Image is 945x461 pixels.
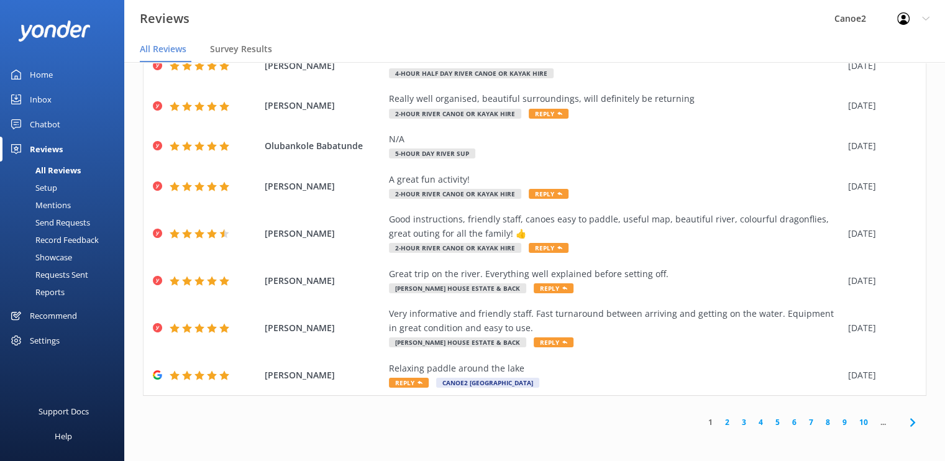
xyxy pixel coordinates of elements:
[30,112,60,137] div: Chatbot
[30,137,63,162] div: Reviews
[140,43,186,55] span: All Reviews
[30,87,52,112] div: Inbox
[389,337,526,347] span: [PERSON_NAME] House Estate & Back
[7,231,99,249] div: Record Feedback
[7,214,90,231] div: Send Requests
[140,9,189,29] h3: Reviews
[7,249,72,266] div: Showcase
[719,416,736,428] a: 2
[265,274,383,288] span: [PERSON_NAME]
[7,266,88,283] div: Requests Sent
[30,328,60,353] div: Settings
[7,283,124,301] a: Reports
[210,43,272,55] span: Survey Results
[7,249,124,266] a: Showcase
[819,416,836,428] a: 8
[7,231,124,249] a: Record Feedback
[7,196,124,214] a: Mentions
[7,196,71,214] div: Mentions
[534,337,573,347] span: Reply
[529,189,568,199] span: Reply
[389,189,521,199] span: 2-hour River Canoe Or Kayak Hire
[736,416,752,428] a: 3
[389,267,842,281] div: Great trip on the river. Everything well explained before setting off.
[436,378,539,388] span: Canoe2 [GEOGRAPHIC_DATA]
[30,62,53,87] div: Home
[848,99,910,112] div: [DATE]
[265,368,383,382] span: [PERSON_NAME]
[7,214,124,231] a: Send Requests
[19,21,90,41] img: yonder-white-logo.png
[853,416,874,428] a: 10
[265,139,383,153] span: Olubankole Babatunde
[7,179,57,196] div: Setup
[265,321,383,335] span: [PERSON_NAME]
[803,416,819,428] a: 7
[265,180,383,193] span: [PERSON_NAME]
[389,173,842,186] div: A great fun activity!
[389,378,429,388] span: Reply
[7,266,124,283] a: Requests Sent
[389,212,842,240] div: Good instructions, friendly staff, canoes easy to paddle, useful map, beautiful river, colourful ...
[39,399,89,424] div: Support Docs
[7,283,65,301] div: Reports
[769,416,786,428] a: 5
[389,148,475,158] span: 5-hour day River SUP
[30,303,77,328] div: Recommend
[389,92,842,106] div: Really well organised, beautiful surroundings, will definitely be returning
[389,68,554,78] span: 4-hour Half Day River Canoe Or Kayak Hire
[848,368,910,382] div: [DATE]
[752,416,769,428] a: 4
[848,321,910,335] div: [DATE]
[7,162,81,179] div: All Reviews
[7,162,124,179] a: All Reviews
[389,109,521,119] span: 2-hour River Canoe Or Kayak Hire
[848,59,910,73] div: [DATE]
[848,139,910,153] div: [DATE]
[848,227,910,240] div: [DATE]
[534,283,573,293] span: Reply
[55,424,72,449] div: Help
[7,179,124,196] a: Setup
[529,109,568,119] span: Reply
[848,274,910,288] div: [DATE]
[702,416,719,428] a: 1
[786,416,803,428] a: 6
[389,307,842,335] div: Very informative and friendly staff. Fast turnaround between arriving and getting on the water. E...
[265,99,383,112] span: [PERSON_NAME]
[265,227,383,240] span: [PERSON_NAME]
[836,416,853,428] a: 9
[848,180,910,193] div: [DATE]
[265,59,383,73] span: [PERSON_NAME]
[389,243,521,253] span: 2-hour River Canoe Or Kayak Hire
[874,416,892,428] span: ...
[529,243,568,253] span: Reply
[389,283,526,293] span: [PERSON_NAME] House Estate & Back
[389,132,842,146] div: N/A
[389,362,842,375] div: Relaxing paddle around the lake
